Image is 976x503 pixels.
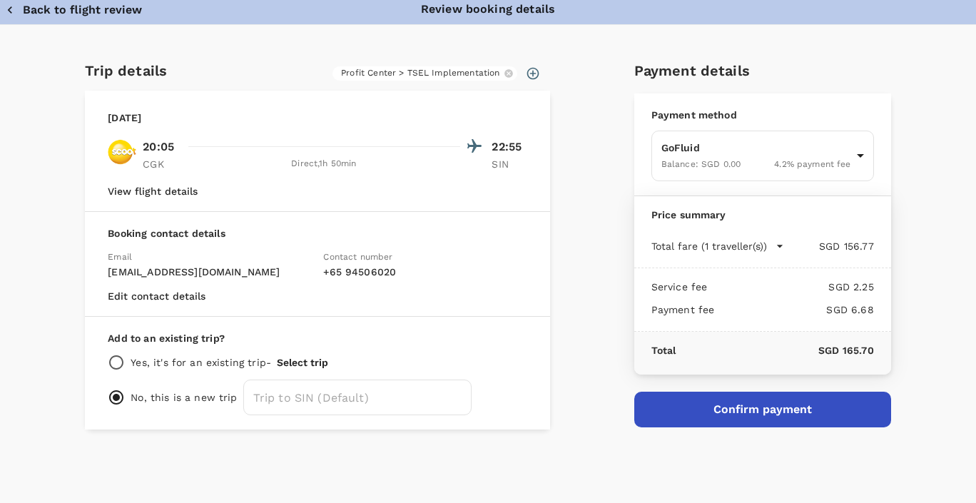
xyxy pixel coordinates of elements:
[661,159,741,169] span: Balance : SGD 0.00
[332,66,517,81] div: Profit Center > TSEL Implementation
[243,380,472,415] input: Trip to SIN (Default)
[651,239,767,253] p: Total fare (1 traveller(s))
[277,357,328,368] button: Select trip
[492,157,527,171] p: SIN
[774,159,850,169] span: 4.2 % payment fee
[108,265,312,279] p: [EMAIL_ADDRESS][DOMAIN_NAME]
[661,141,851,155] p: GoFluid
[676,343,873,357] p: SGD 165.70
[634,59,891,82] h6: Payment details
[6,3,142,17] button: Back to flight review
[421,1,555,18] p: Review booking details
[108,331,527,345] p: Add to an existing trip?
[131,390,237,405] p: No, this is a new trip
[651,343,676,357] p: Total
[323,265,527,279] p: + 65 94506020
[108,138,136,166] img: TR
[143,138,174,156] p: 20:05
[143,157,178,171] p: CGK
[332,67,508,79] span: Profit Center > TSEL Implementation
[131,355,271,370] p: Yes, it's for an existing trip -
[651,108,874,122] p: Payment method
[108,226,527,240] p: Booking contact details
[108,252,132,262] span: Email
[714,303,873,317] p: SGD 6.68
[651,239,784,253] button: Total fare (1 traveller(s))
[651,280,708,294] p: Service fee
[651,208,874,222] p: Price summary
[108,186,198,197] button: View flight details
[651,303,715,317] p: Payment fee
[187,157,460,171] div: Direct , 1h 50min
[784,239,874,253] p: SGD 156.77
[85,59,167,82] h6: Trip details
[323,252,392,262] span: Contact number
[707,280,873,294] p: SGD 2.25
[108,111,141,125] p: [DATE]
[634,392,891,427] button: Confirm payment
[492,138,527,156] p: 22:55
[651,131,874,181] div: GoFluidBalance: SGD 0.004.2% payment fee
[108,290,205,302] button: Edit contact details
